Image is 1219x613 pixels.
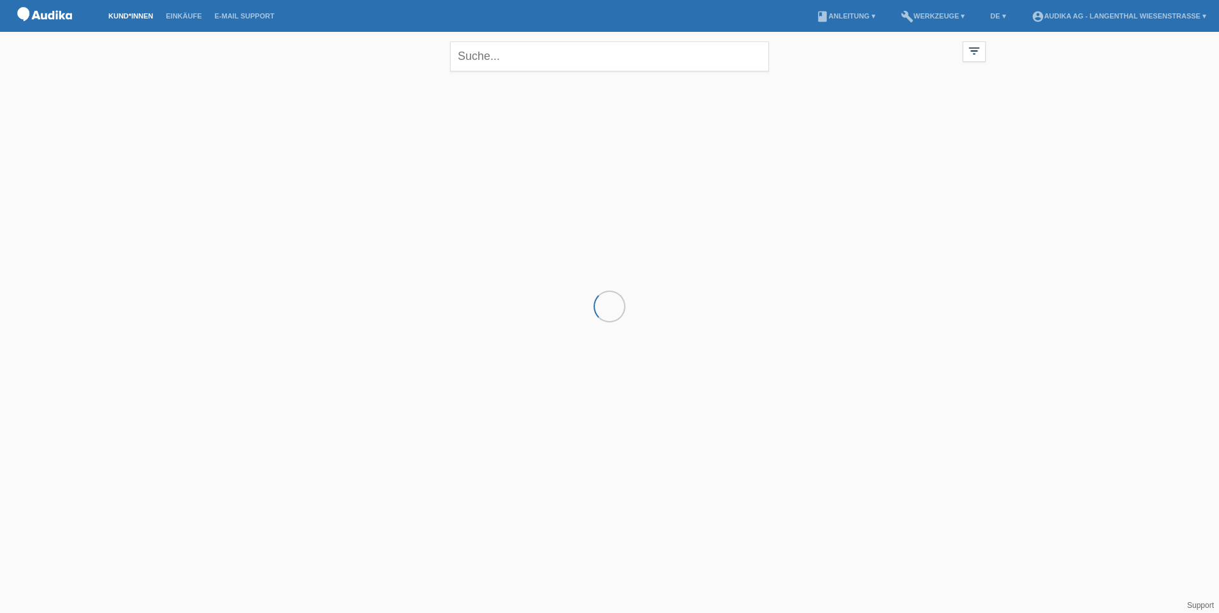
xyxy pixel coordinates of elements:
[450,41,769,71] input: Suche...
[13,25,77,34] a: POS — MF Group
[816,10,829,23] i: book
[810,12,882,20] a: bookAnleitung ▾
[967,44,981,58] i: filter_list
[901,10,914,23] i: build
[208,12,281,20] a: E-Mail Support
[1025,12,1213,20] a: account_circleAudika AG - Langenthal Wiesenstrasse ▾
[894,12,972,20] a: buildWerkzeuge ▾
[1187,601,1214,610] a: Support
[1032,10,1044,23] i: account_circle
[159,12,208,20] a: Einkäufe
[984,12,1012,20] a: DE ▾
[102,12,159,20] a: Kund*innen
